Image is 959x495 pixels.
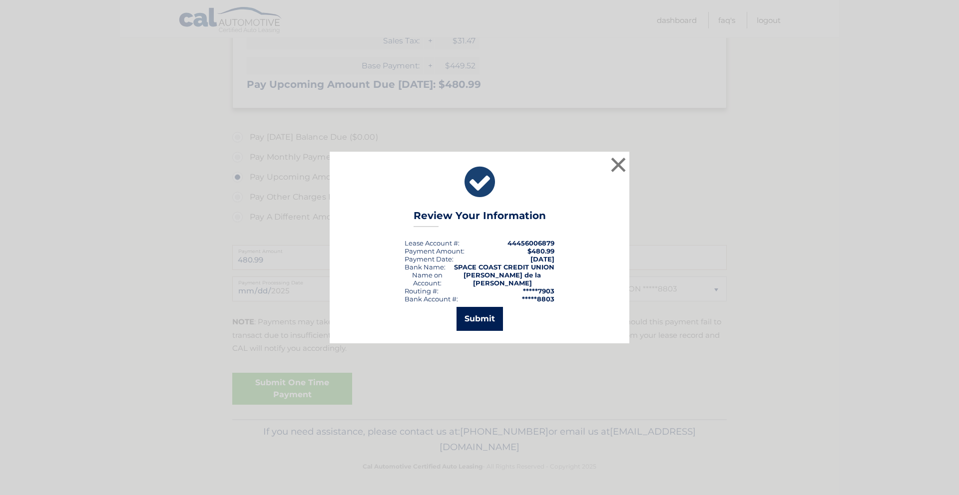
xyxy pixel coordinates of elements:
[608,155,628,175] button: ×
[405,263,446,271] div: Bank Name:
[405,271,450,287] div: Name on Account:
[405,295,458,303] div: Bank Account #:
[464,271,541,287] strong: [PERSON_NAME] de la [PERSON_NAME]
[530,255,554,263] span: [DATE]
[405,287,439,295] div: Routing #:
[405,247,465,255] div: Payment Amount:
[405,255,454,263] div: :
[507,239,554,247] strong: 44456006879
[454,263,554,271] strong: SPACE COAST CREDIT UNION
[414,210,546,227] h3: Review Your Information
[457,307,503,331] button: Submit
[405,255,452,263] span: Payment Date
[527,247,554,255] span: $480.99
[405,239,460,247] div: Lease Account #:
